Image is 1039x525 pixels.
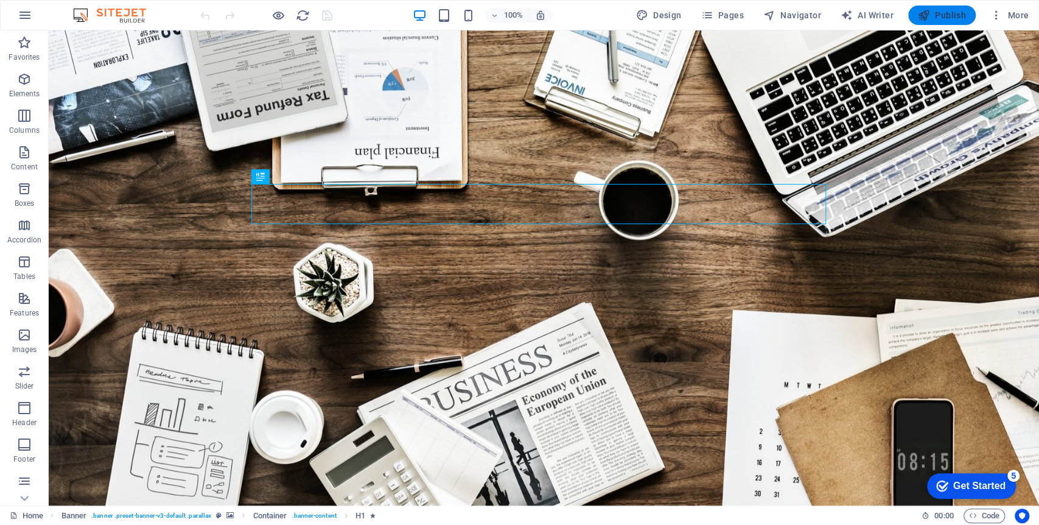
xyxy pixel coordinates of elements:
p: Slider [15,381,34,391]
i: Element contains an animation [370,512,376,519]
span: . banner-content [292,509,336,523]
button: Pages [696,5,748,25]
span: . banner .preset-banner-v3-default .parallax [91,509,211,523]
button: reload [295,8,310,23]
div: Design (Ctrl+Alt+Y) [631,5,687,25]
i: Reload page [296,9,310,23]
span: Design [636,9,682,21]
nav: breadcrumb [61,509,376,523]
span: Click to select. Double-click to edit [253,509,287,523]
h6: 100% [503,8,523,23]
span: Code [969,509,999,523]
p: Features [10,308,39,318]
button: Code [964,509,1005,523]
a: Click to cancel selection. Double-click to open Pages [10,509,43,523]
img: Editor Logo [70,8,161,23]
span: 00 00 [934,509,953,523]
p: Content [11,162,38,172]
p: Tables [13,272,35,281]
button: AI Writer [836,5,898,25]
p: Columns [9,125,40,135]
span: More [990,9,1029,21]
button: Navigator [758,5,826,25]
span: Click to select. Double-click to edit [61,509,87,523]
p: Footer [13,454,35,464]
button: Click here to leave preview mode and continue editing [271,8,285,23]
p: Favorites [9,52,40,62]
button: Usercentrics [1015,509,1029,523]
p: Boxes [15,199,35,208]
span: Publish [918,9,966,21]
button: Publish [908,5,976,25]
div: Get Started [36,13,88,24]
h6: Session time [922,509,954,523]
button: 100% [485,8,528,23]
span: Click to select. Double-click to edit [355,509,365,523]
p: Accordion [7,235,41,245]
div: Get Started 5 items remaining, 0% complete [10,6,99,32]
span: Pages [701,9,743,21]
p: Header [12,418,37,428]
div: 5 [90,2,102,15]
i: This element contains a background [226,512,234,519]
button: Design [631,5,687,25]
p: Elements [9,89,40,99]
i: This element is a customizable preset [216,512,222,519]
p: Images [12,345,37,354]
button: More [985,5,1034,25]
span: : [943,511,945,520]
i: On resize automatically adjust zoom level to fit chosen device. [535,10,546,21]
span: AI Writer [841,9,894,21]
span: Navigator [763,9,821,21]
